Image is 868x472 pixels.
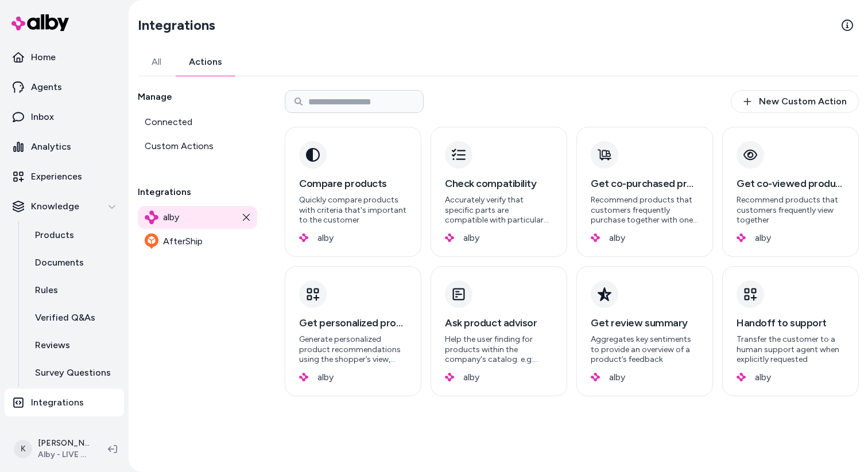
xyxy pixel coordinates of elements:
p: alby [317,232,334,244]
p: Survey Questions [35,366,111,380]
img: alby Logo [445,233,454,243]
a: Documents [24,249,124,276]
img: alby Logo [591,373,600,382]
span: Custom Actions [145,139,214,153]
a: Inbox [5,103,124,131]
p: Products [35,228,74,242]
h3: Get personalized products [299,315,407,331]
p: Recommend products that customers frequently view together [737,195,844,225]
h3: Ask product advisor [445,315,553,331]
a: Custom Actions [138,135,257,158]
button: Knowledge [5,193,124,220]
a: Experiences [5,163,124,190]
a: Reviews [24,331,124,359]
p: Aggregates key sentiments to provide an overview of a product’s feedback [591,334,699,365]
img: alby Logo [11,14,69,31]
p: alby [609,232,625,244]
h3: Compare products [299,175,407,192]
h3: Get review summary [591,315,699,331]
p: Generate personalized product recommendations using the shopper’s view, add-to-cart, and purchase... [299,334,407,365]
a: Survey Questions [24,359,124,387]
p: Quickly compare products with criteria that's important to the customer [299,195,407,225]
p: Transfer the customer to a human support agent when explicitly requested [737,334,844,365]
button: K[PERSON_NAME]Alby - LIVE on [DOMAIN_NAME] [7,431,99,467]
h2: Manage [138,90,257,104]
p: Analytics [31,140,71,154]
p: Inbox [31,110,54,124]
a: Verified Q&As [24,304,124,331]
p: Help the user finding for products within the company's catalog. e.g: "Help me find a snowboard",... [445,334,553,365]
h2: Integrations [138,185,257,199]
h3: Get co-purchased products [591,175,699,192]
a: Actions [175,48,236,76]
p: alby [755,372,771,383]
h3: Handoff to support [737,315,844,331]
a: alby logoalby [138,206,257,229]
p: alby [463,372,479,383]
a: AfterShip [138,230,257,253]
a: Rules [24,276,124,304]
p: Integrations [31,396,84,409]
p: Home [31,50,56,64]
h2: Integrations [138,16,215,34]
p: Knowledge [31,200,79,213]
p: Documents [35,256,84,270]
img: alby Logo [591,233,600,243]
p: [PERSON_NAME] [38,438,90,449]
p: Agents [31,80,62,94]
a: Products [24,221,124,249]
a: Agents [5,73,124,101]
a: Integrations [5,389,124,416]
span: Alby - LIVE on [DOMAIN_NAME] [38,449,90,461]
p: Experiences [31,170,82,184]
a: Analytics [5,133,124,161]
p: alby [317,372,334,383]
a: All [138,48,175,76]
a: Home [5,44,124,71]
img: alby Logo [299,233,308,243]
span: AfterShip [163,235,203,248]
span: K [14,440,32,458]
p: Rules [35,283,58,297]
p: Recommend products that customers frequently purchase together with one or more products [591,195,699,225]
a: Connected [138,111,257,134]
p: alby [463,232,479,244]
span: alby [163,210,179,224]
p: alby [609,372,625,383]
p: alby [755,232,771,244]
a: New Custom Action [731,90,859,113]
p: Reviews [35,338,70,352]
h3: Get co-viewed products [737,175,844,192]
img: alby Logo [445,373,454,382]
img: alby logo [145,210,158,224]
p: Verified Q&As [35,311,95,325]
img: alby Logo [737,373,746,382]
img: alby Logo [299,373,308,382]
h3: Check compatibility [445,175,553,192]
p: Accurately verify that specific parts are compatible with particular products [445,195,553,225]
img: alby Logo [737,233,746,243]
span: Connected [145,115,192,129]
